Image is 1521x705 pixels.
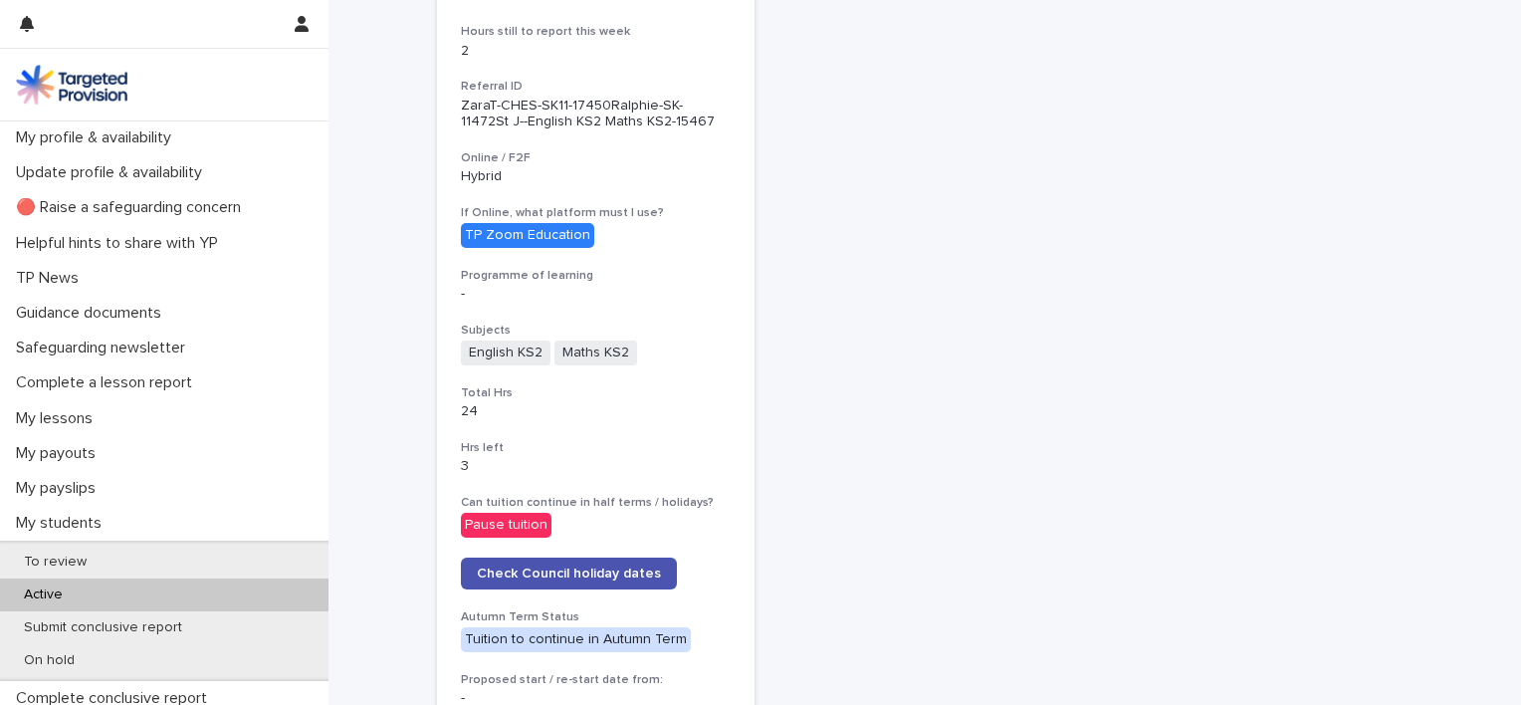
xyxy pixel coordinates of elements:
h3: Online / F2F [461,150,731,166]
p: Update profile & availability [8,163,218,182]
p: My payslips [8,479,111,498]
p: To review [8,554,103,571]
p: 3 [461,458,731,475]
p: Helpful hints to share with YP [8,234,234,253]
p: My students [8,514,117,533]
h3: Proposed start / re-start date from: [461,672,731,688]
p: Guidance documents [8,304,177,323]
p: 24 [461,403,731,420]
span: Maths KS2 [554,341,637,365]
p: 🔴 Raise a safeguarding concern [8,198,257,217]
h3: Hrs left [461,440,731,456]
div: Pause tuition [461,513,551,538]
a: Check Council holiday dates [461,558,677,589]
p: Hybrid [461,168,731,185]
p: - [461,286,731,303]
p: On hold [8,652,91,669]
div: TP Zoom Education [461,223,594,248]
p: Safeguarding newsletter [8,339,201,357]
h3: Can tuition continue in half terms / holidays? [461,495,731,511]
p: My payouts [8,444,111,463]
span: English KS2 [461,341,550,365]
h3: Programme of learning [461,268,731,284]
h3: Autumn Term Status [461,609,731,625]
p: Active [8,587,79,603]
h3: Referral ID [461,79,731,95]
p: TP News [8,269,95,288]
p: ZaraT-CHES-SK11-17450Ralphie-SK-11472St J--English KS2 Maths KS2-15467 [461,98,731,131]
p: 2 [461,43,731,60]
span: Check Council holiday dates [477,567,661,581]
div: Tuition to continue in Autumn Term [461,627,691,652]
p: Complete a lesson report [8,373,208,392]
p: My lessons [8,409,109,428]
p: My profile & availability [8,128,187,147]
h3: Subjects [461,323,731,339]
h3: Total Hrs [461,385,731,401]
img: M5nRWzHhSzIhMunXDL62 [16,65,127,105]
h3: If Online, what platform must I use? [461,205,731,221]
h3: Hours still to report this week [461,24,731,40]
p: Submit conclusive report [8,619,198,636]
